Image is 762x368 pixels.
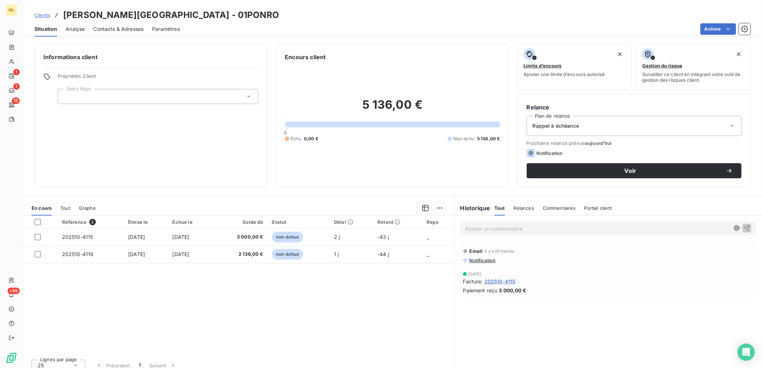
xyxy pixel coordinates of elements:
[34,12,50,18] span: Clients
[217,251,263,258] span: 2 136,00 €
[272,219,326,225] div: Statut
[485,249,514,253] span: il y a 20 heures
[13,69,20,75] span: 1
[334,251,339,257] span: 1 j
[636,44,751,90] button: Gestion du risqueSurveiller ce client en intégrant votre outil de gestion des risques client.
[543,205,576,211] span: Commentaires
[642,71,744,83] span: Surveiller ce client en intégrant votre outil de gestion des risques client.
[527,140,742,146] span: Prochaine relance prévue
[518,44,632,90] button: Limite d’encoursAjouter une limite d’encours autorisé
[272,249,303,260] span: non-échue
[524,71,605,77] span: Ajouter une limite d’encours autorisé
[524,63,562,69] span: Limite d’encours
[128,251,145,257] span: [DATE]
[128,219,164,225] div: Émise le
[6,4,17,16] div: ML
[34,25,57,33] span: Situation
[304,136,318,142] span: 0,00 €
[477,136,500,142] span: 5 136,00 €
[334,219,369,225] div: Délai
[63,9,279,22] h3: [PERSON_NAME][GEOGRAPHIC_DATA] - 01PONRO
[377,234,389,240] span: -43 j
[468,272,482,276] span: [DATE]
[494,205,505,211] span: Tout
[738,344,755,361] div: Open Intercom Messenger
[60,205,70,211] span: Tout
[585,140,612,146] span: aujourd’hui
[377,219,418,225] div: Retard
[62,251,94,257] span: 202510-4119
[12,98,20,104] span: 15
[34,11,50,19] a: Clients
[173,251,189,257] span: [DATE]
[533,122,579,129] span: Rappel à échéance
[152,25,180,33] span: Paramètres
[427,251,429,257] span: _
[584,205,612,211] span: Portail client
[64,93,70,100] input: Ajouter une valeur
[284,130,287,136] span: 0
[217,219,263,225] div: Solde dû
[79,205,96,211] span: Graphe
[455,204,490,212] h6: Historique
[89,219,96,225] span: 2
[499,287,527,294] span: 3 000,00 €
[8,288,20,294] span: +99
[217,233,263,241] span: 3 000,00 €
[58,73,258,83] span: Propriétés Client
[43,53,258,61] h6: Informations client
[66,25,85,33] span: Analyse
[62,219,119,225] div: Référence
[13,83,20,90] span: 1
[427,219,450,225] div: Reps
[535,168,726,174] span: Voir
[463,278,483,285] span: Facture :
[272,232,303,242] span: non-échue
[285,53,326,61] h6: Encours client
[334,234,340,240] span: 2 j
[527,163,742,178] button: Voir
[463,287,498,294] span: Paiement reçu
[453,136,474,142] span: Non-échu
[32,205,52,211] span: En cours
[173,219,209,225] div: Échue le
[470,248,483,254] span: Email
[128,234,145,240] span: [DATE]
[642,63,682,69] span: Gestion du risque
[537,150,563,156] span: Notification
[527,103,742,112] h6: Relance
[291,136,301,142] span: Échu
[285,98,500,119] h2: 5 136,00 €
[377,251,389,257] span: -44 j
[514,205,534,211] span: Relances
[700,23,736,35] button: Actions
[93,25,144,33] span: Contacts & Adresses
[427,234,429,240] span: _
[469,258,496,263] span: Notification
[484,278,516,285] span: 202510-4115
[62,234,93,240] span: 202510-4115
[173,234,189,240] span: [DATE]
[6,352,17,364] img: Logo LeanPay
